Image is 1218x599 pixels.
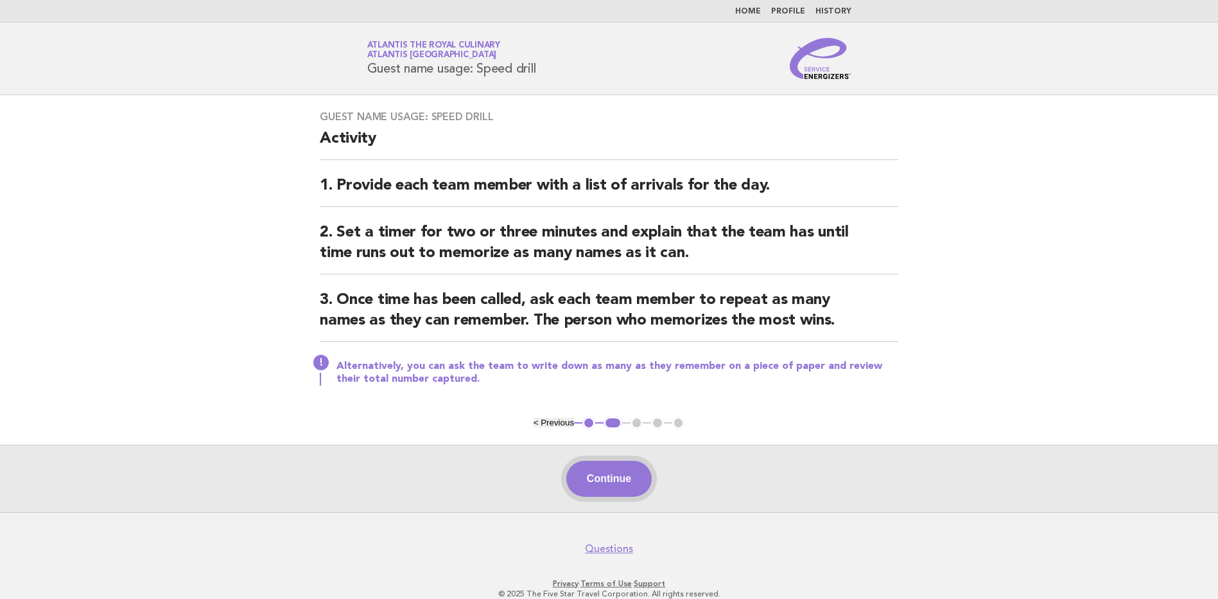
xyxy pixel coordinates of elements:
button: 2 [604,416,622,429]
a: Support [634,579,665,588]
button: 1 [582,416,595,429]
p: © 2025 The Five Star Travel Corporation. All rights reserved. [216,589,1002,599]
button: Continue [566,461,652,497]
a: Terms of Use [580,579,632,588]
h2: 2. Set a timer for two or three minutes and explain that the team has until time runs out to memo... [320,222,898,274]
img: Service Energizers [790,38,851,79]
button: < Previous [534,418,574,427]
p: Alternatively, you can ask the team to write down as many as they remember on a piece of paper an... [336,360,898,386]
a: Atlantis the Royal CulinaryAtlantis [GEOGRAPHIC_DATA] [367,41,500,59]
h3: Guest name usage: Speed drill [320,111,898,123]
h2: Activity [320,129,898,160]
a: History [815,8,851,15]
h2: 1. Provide each team member with a list of arrivals for the day. [320,175,898,207]
h1: Guest name usage: Speed drill [367,42,536,75]
a: Questions [585,542,633,555]
p: · · [216,578,1002,589]
a: Home [735,8,761,15]
a: Privacy [553,579,579,588]
h2: 3. Once time has been called, ask each team member to repeat as many names as they can remember. ... [320,290,898,342]
a: Profile [771,8,805,15]
span: Atlantis [GEOGRAPHIC_DATA] [367,51,497,60]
